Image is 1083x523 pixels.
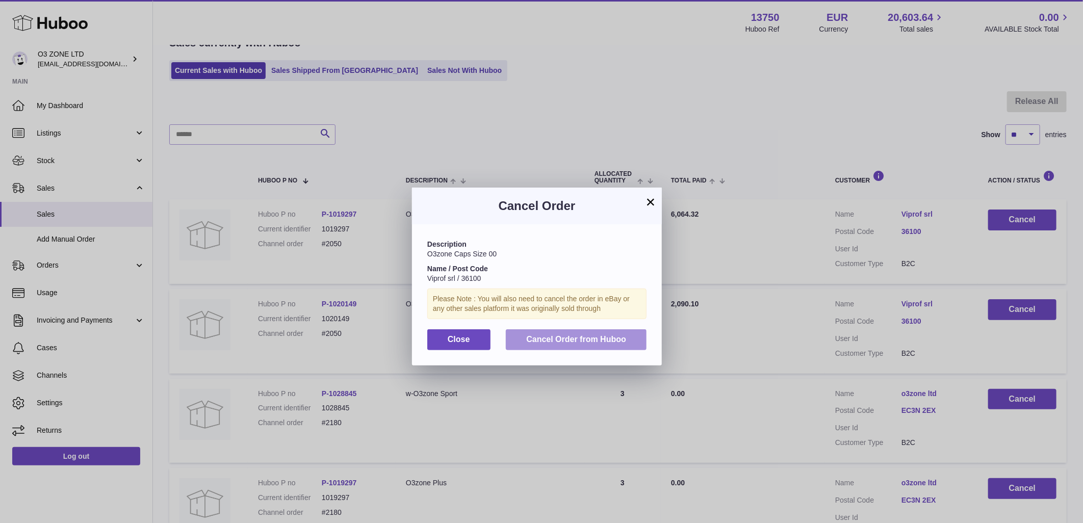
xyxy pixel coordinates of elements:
button: × [644,196,657,208]
h3: Cancel Order [427,198,647,214]
strong: Name / Post Code [427,265,488,273]
span: Cancel Order from Huboo [526,335,626,344]
span: Viprof srl / 36100 [427,274,481,282]
button: Cancel Order from Huboo [506,329,647,350]
span: O3zone Caps Size 00 [427,250,497,258]
strong: Description [427,240,467,248]
div: Please Note : You will also need to cancel the order in eBay or any other sales platform it was o... [427,289,647,319]
button: Close [427,329,491,350]
span: Close [448,335,470,344]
